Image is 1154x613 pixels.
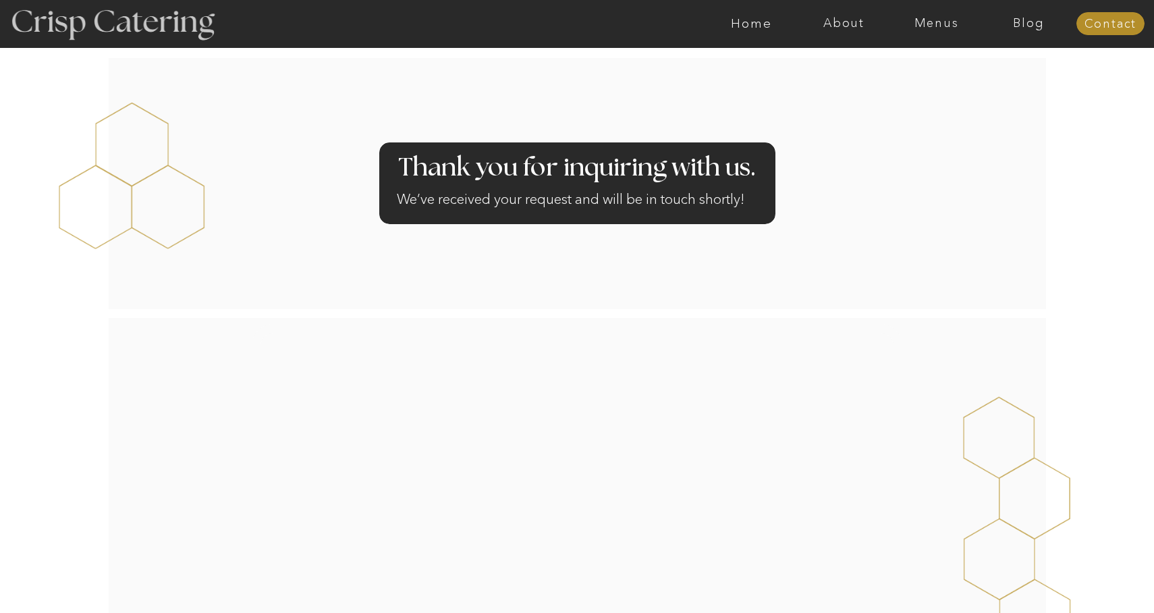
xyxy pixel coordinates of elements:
[396,155,758,182] h2: Thank you for inquiring with us.
[397,189,757,215] h2: We’ve received your request and will be in touch shortly!
[705,17,798,30] a: Home
[890,17,983,30] a: Menus
[983,17,1075,30] a: Blog
[1076,18,1145,31] a: Contact
[798,17,890,30] a: About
